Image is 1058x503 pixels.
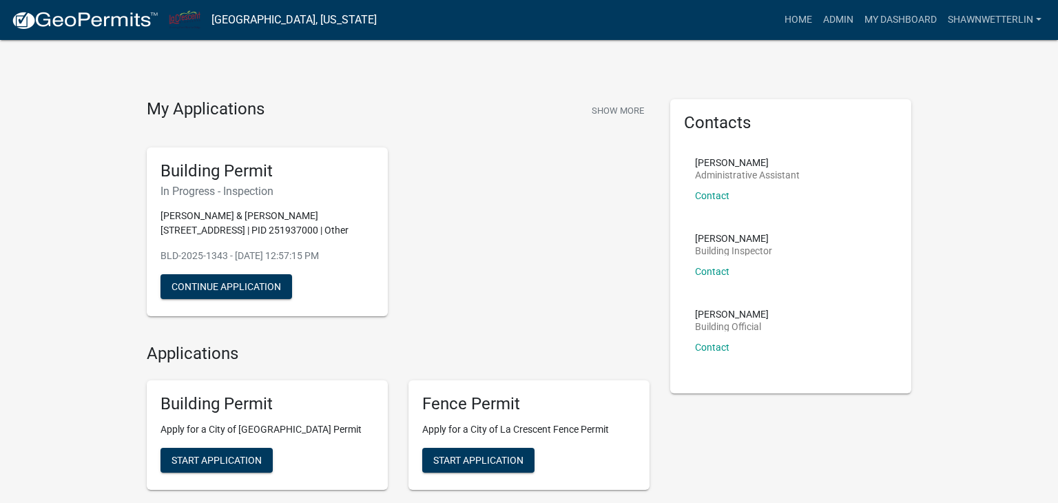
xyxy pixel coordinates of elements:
a: Home [779,7,818,33]
span: Start Application [172,455,262,466]
p: [PERSON_NAME] [695,158,800,167]
p: BLD-2025-1343 - [DATE] 12:57:15 PM [160,249,374,263]
button: Show More [586,99,650,122]
p: [PERSON_NAME] [695,234,772,243]
h5: Building Permit [160,161,374,181]
a: Admin [818,7,859,33]
a: [GEOGRAPHIC_DATA], [US_STATE] [211,8,377,32]
a: My Dashboard [859,7,942,33]
h6: In Progress - Inspection [160,185,374,198]
h5: Contacts [684,113,898,133]
button: Start Application [160,448,273,473]
p: Building Official [695,322,769,331]
a: Contact [695,342,729,353]
p: Apply for a City of [GEOGRAPHIC_DATA] Permit [160,422,374,437]
h5: Building Permit [160,394,374,414]
p: Apply for a City of La Crescent Fence Permit [422,422,636,437]
h4: Applications [147,344,650,364]
p: [PERSON_NAME] [695,309,769,319]
p: Administrative Assistant [695,170,800,180]
h5: Fence Permit [422,394,636,414]
a: Contact [695,190,729,201]
img: City of La Crescent, Minnesota [169,10,200,29]
h4: My Applications [147,99,264,120]
button: Continue Application [160,274,292,299]
a: Contact [695,266,729,277]
span: Start Application [433,455,523,466]
a: ShawnWetterlin [942,7,1047,33]
p: [PERSON_NAME] & [PERSON_NAME] [STREET_ADDRESS] | PID 251937000 | Other [160,209,374,238]
p: Building Inspector [695,246,772,256]
button: Start Application [422,448,535,473]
